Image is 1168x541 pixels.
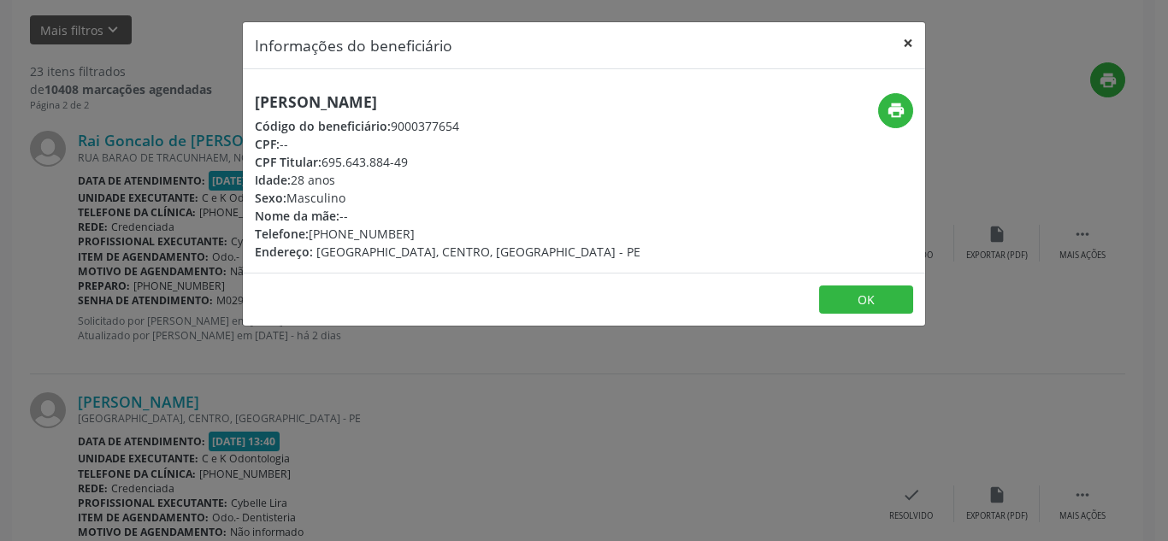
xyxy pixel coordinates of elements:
[887,101,905,120] i: print
[255,153,640,171] div: 695.643.884-49
[255,136,280,152] span: CPF:
[891,22,925,64] button: Close
[255,135,640,153] div: --
[255,244,313,260] span: Endereço:
[255,93,640,111] h5: [PERSON_NAME]
[255,190,286,206] span: Sexo:
[819,285,913,315] button: OK
[878,93,913,128] button: print
[316,244,640,260] span: [GEOGRAPHIC_DATA], CENTRO, [GEOGRAPHIC_DATA] - PE
[255,171,640,189] div: 28 anos
[255,117,640,135] div: 9000377654
[255,189,640,207] div: Masculino
[255,154,321,170] span: CPF Titular:
[255,34,452,56] h5: Informações do beneficiário
[255,226,309,242] span: Telefone:
[255,207,640,225] div: --
[255,225,640,243] div: [PHONE_NUMBER]
[255,172,291,188] span: Idade:
[255,208,339,224] span: Nome da mãe:
[255,118,391,134] span: Código do beneficiário:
